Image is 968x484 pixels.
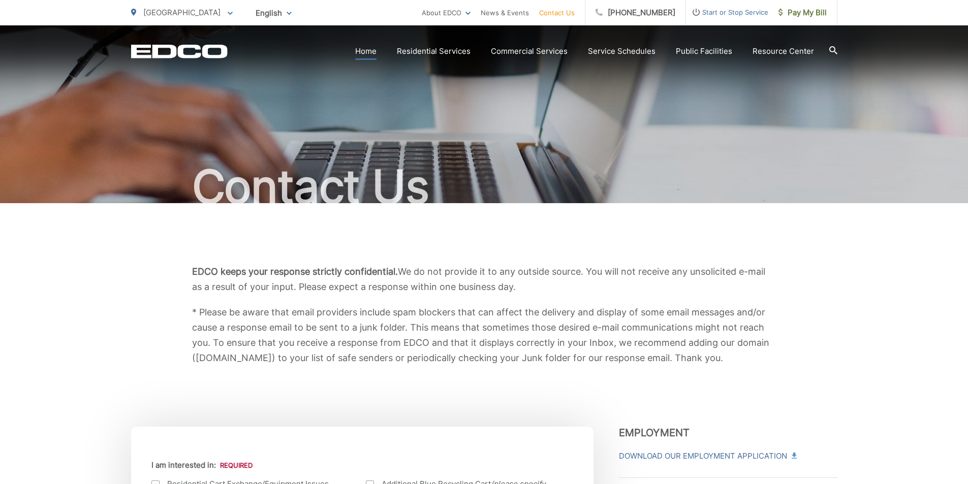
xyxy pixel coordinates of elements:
b: EDCO keeps your response strictly confidential. [192,266,398,277]
label: I am interested in: [151,461,253,470]
h3: Employment [619,427,837,439]
p: We do not provide it to any outside source. You will not receive any unsolicited e-mail as a resu... [192,264,776,295]
a: Public Facilities [676,45,732,57]
a: News & Events [481,7,529,19]
a: Resource Center [753,45,814,57]
a: Download Our Employment Application [619,450,796,462]
a: Commercial Services [491,45,568,57]
span: English [248,4,299,22]
h1: Contact Us [131,162,837,212]
a: EDCD logo. Return to the homepage. [131,44,228,58]
p: * Please be aware that email providers include spam blockers that can affect the delivery and dis... [192,305,776,366]
a: Service Schedules [588,45,655,57]
a: Residential Services [397,45,471,57]
span: Pay My Bill [778,7,827,19]
a: Contact Us [539,7,575,19]
a: About EDCO [422,7,471,19]
span: [GEOGRAPHIC_DATA] [143,8,221,17]
a: Home [355,45,377,57]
